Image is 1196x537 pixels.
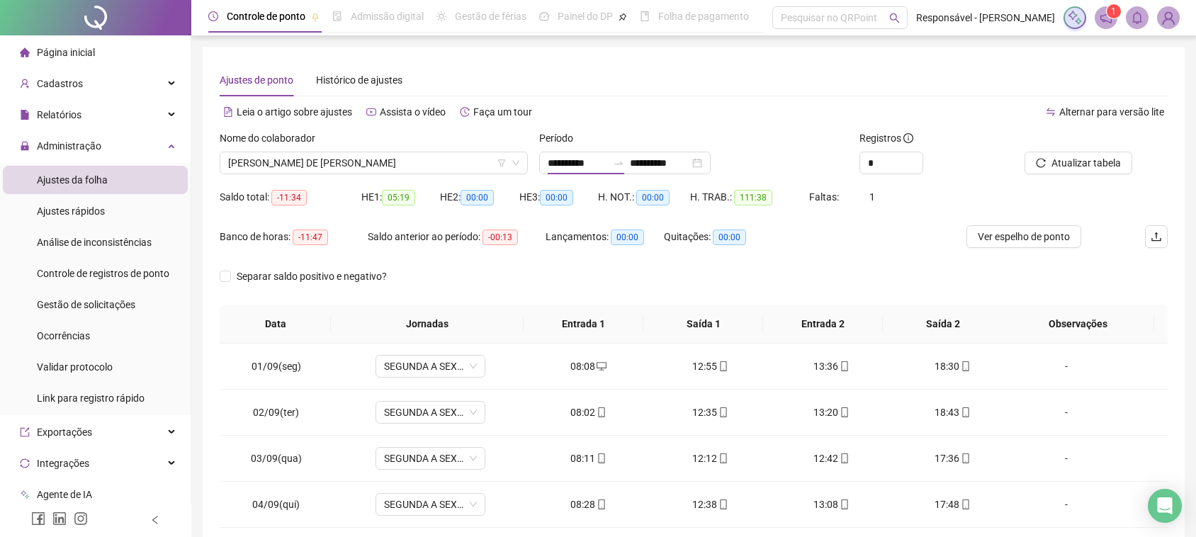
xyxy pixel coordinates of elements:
span: 04/09(qui) [252,499,300,510]
span: Folha de pagamento [658,11,749,22]
img: sparkle-icon.fc2bf0ac1784a2077858766a79e2daf3.svg [1067,10,1083,26]
span: Administração [37,140,101,152]
span: sync [20,458,30,468]
span: mobile [595,499,607,509]
span: 00:00 [461,190,494,205]
span: Cadastros [37,78,83,89]
span: 01/09(seg) [252,361,301,372]
div: 08:28 [539,497,638,512]
span: filter [497,159,506,167]
span: Página inicial [37,47,95,58]
button: Atualizar tabela [1025,152,1132,174]
label: Nome do colaborador [220,130,325,146]
div: 13:08 [782,497,881,512]
span: facebook [31,511,45,526]
span: mobile [595,407,607,417]
span: ALDENOR COELHO DE NORONHA NETO [228,152,519,174]
div: 18:43 [903,405,1002,420]
span: Responsável - [PERSON_NAME] [916,10,1055,26]
span: youtube [366,107,376,117]
span: Controle de ponto [227,11,305,22]
span: -11:47 [293,230,328,245]
div: - [1025,451,1108,466]
span: user-add [20,79,30,89]
div: - [1025,497,1108,512]
span: home [20,47,30,57]
span: sun [436,11,446,21]
span: Painel do DP [558,11,613,22]
div: Banco de horas: [220,229,368,245]
div: HE 1: [361,189,440,205]
span: export [20,427,30,437]
span: Gestão de solicitações [37,299,135,310]
div: HE 2: [440,189,519,205]
span: Alternar para versão lite [1059,106,1164,118]
span: left [150,515,160,525]
span: -11:34 [271,190,307,205]
div: 12:12 [661,451,760,466]
span: history [460,107,470,117]
span: file-text [223,107,233,117]
div: Open Intercom Messenger [1148,489,1182,523]
span: Ajustes de ponto [220,74,293,86]
span: mobile [959,407,971,417]
span: Admissão digital [351,11,424,22]
div: 12:42 [782,451,881,466]
span: down [512,159,520,167]
span: notification [1100,11,1112,24]
span: -00:13 [483,230,518,245]
span: bell [1131,11,1144,24]
span: Controle de registros de ponto [37,268,169,279]
span: search [889,13,900,23]
div: 08:08 [539,358,638,374]
span: Separar saldo positivo e negativo? [231,268,393,284]
span: Análise de inconsistências [37,237,152,248]
span: SEGUNDA A SEXTA NOVO [384,356,477,377]
div: 12:38 [661,497,760,512]
span: Gestão de férias [455,11,526,22]
span: Faça um tour [473,106,532,118]
sup: 1 [1107,4,1121,18]
span: mobile [717,407,728,417]
span: Ajustes rápidos [37,205,105,217]
span: book [640,11,650,21]
div: - [1025,405,1108,420]
div: HE 3: [519,189,598,205]
span: pushpin [619,13,627,21]
div: 08:02 [539,405,638,420]
span: reload [1036,158,1046,168]
div: 13:20 [782,405,881,420]
span: file-done [332,11,342,21]
div: 12:35 [661,405,760,420]
span: Ocorrências [37,330,90,341]
span: Exportações [37,426,92,438]
span: linkedin [52,511,67,526]
span: Validar protocolo [37,361,113,373]
span: Leia o artigo sobre ajustes [237,106,352,118]
img: 36590 [1158,7,1179,28]
span: file [20,110,30,120]
div: 17:36 [903,451,1002,466]
span: pushpin [311,13,320,21]
span: Agente de IA [37,489,92,500]
span: to [613,157,624,169]
span: Histórico de ajustes [316,74,402,86]
span: mobile [838,407,850,417]
span: SEGUNDA A SEXTA NOVO [384,402,477,423]
span: mobile [717,499,728,509]
span: 05:19 [382,190,415,205]
span: Relatórios [37,109,81,120]
span: Link para registro rápido [37,392,145,404]
span: mobile [959,499,971,509]
div: Saldo anterior ao período: [368,229,546,245]
span: SEGUNDA A SEXTA NOVO [384,494,477,515]
div: Saldo total: [220,189,361,205]
span: upload [1151,231,1162,242]
span: clock-circle [208,11,218,21]
span: mobile [595,453,607,463]
th: Jornadas [331,305,524,344]
div: Lançamentos: [546,229,664,245]
span: swap-right [613,157,624,169]
span: 00:00 [540,190,573,205]
span: swap [1046,107,1056,117]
